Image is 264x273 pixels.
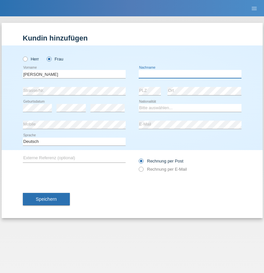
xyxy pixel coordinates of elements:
a: menu [248,6,261,10]
input: Rechnung per E-Mail [139,167,143,175]
i: menu [251,5,257,12]
input: Frau [47,57,51,61]
h1: Kundin hinzufügen [23,34,241,42]
label: Frau [47,57,63,61]
span: Speichern [36,196,57,202]
label: Rechnung per E-Mail [139,167,187,172]
button: Speichern [23,193,70,205]
input: Herr [23,57,27,61]
label: Herr [23,57,39,61]
label: Rechnung per Post [139,159,183,163]
input: Rechnung per Post [139,159,143,167]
